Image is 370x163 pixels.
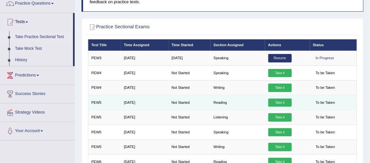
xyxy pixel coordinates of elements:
td: Writing [211,140,265,154]
th: Time Started [169,39,211,51]
td: [DATE] [121,80,169,95]
td: Writing [211,80,265,95]
span: To be Taken [313,113,338,122]
a: Take it [268,69,292,77]
td: Not Started [169,125,211,140]
td: [DATE] [121,140,169,154]
td: Not Started [169,110,211,125]
td: PEW4 [88,66,121,80]
th: Actions [265,39,310,51]
span: To be Taken [313,69,338,77]
td: Not Started [169,95,211,110]
span: To be Taken [313,84,338,92]
th: Status [310,39,357,51]
th: Time Assigned [121,39,169,51]
td: Reading [211,95,265,110]
a: Tests [0,13,73,29]
a: Take Practice Sectional Test [12,31,73,43]
div: In Progress [313,54,337,62]
td: [DATE] [121,51,169,65]
td: PEW4 [88,80,121,95]
a: Take it [268,128,292,137]
td: Speaking [211,66,265,80]
td: [DATE] [169,51,211,65]
td: [DATE] [121,95,169,110]
td: [DATE] [121,125,169,140]
td: PEW5 [88,95,121,110]
th: Section Assigned [211,39,265,51]
a: Predictions [0,66,75,83]
a: Strategy Videos [0,103,75,120]
span: To be Taken [313,99,338,107]
td: Not Started [169,140,211,154]
a: Your Account [0,122,75,138]
td: PEW3 [88,51,121,65]
td: Speaking [211,125,265,140]
td: [DATE] [121,66,169,80]
a: Take it [268,84,292,92]
span: To be Taken [313,128,338,137]
td: PEW5 [88,140,121,154]
h2: Practice Sectional Exams [88,23,255,32]
th: Test Title [88,39,121,51]
a: Take it [268,143,292,151]
a: Take Mock Test [12,43,73,55]
td: [DATE] [121,110,169,125]
td: Listening [211,110,265,125]
a: Resume [268,54,292,62]
td: Speaking [211,51,265,65]
span: To be Taken [313,143,338,151]
td: Not Started [169,80,211,95]
td: PEW5 [88,110,121,125]
td: Not Started [169,66,211,80]
td: PEW5 [88,125,121,140]
a: History [12,54,73,66]
a: Success Stories [0,85,75,101]
a: Take it [268,113,292,122]
a: Take it [268,99,292,107]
